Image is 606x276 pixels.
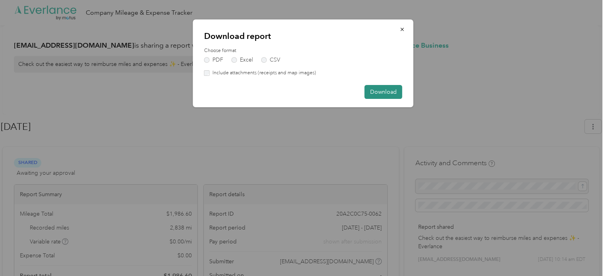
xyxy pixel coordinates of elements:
label: Include attachments (receipts and map images) [210,69,316,77]
label: Excel [232,57,253,63]
label: CSV [261,57,280,63]
label: PDF [204,57,223,63]
p: Download report [204,31,402,42]
label: Choose format [204,47,402,54]
button: Download [365,85,402,99]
